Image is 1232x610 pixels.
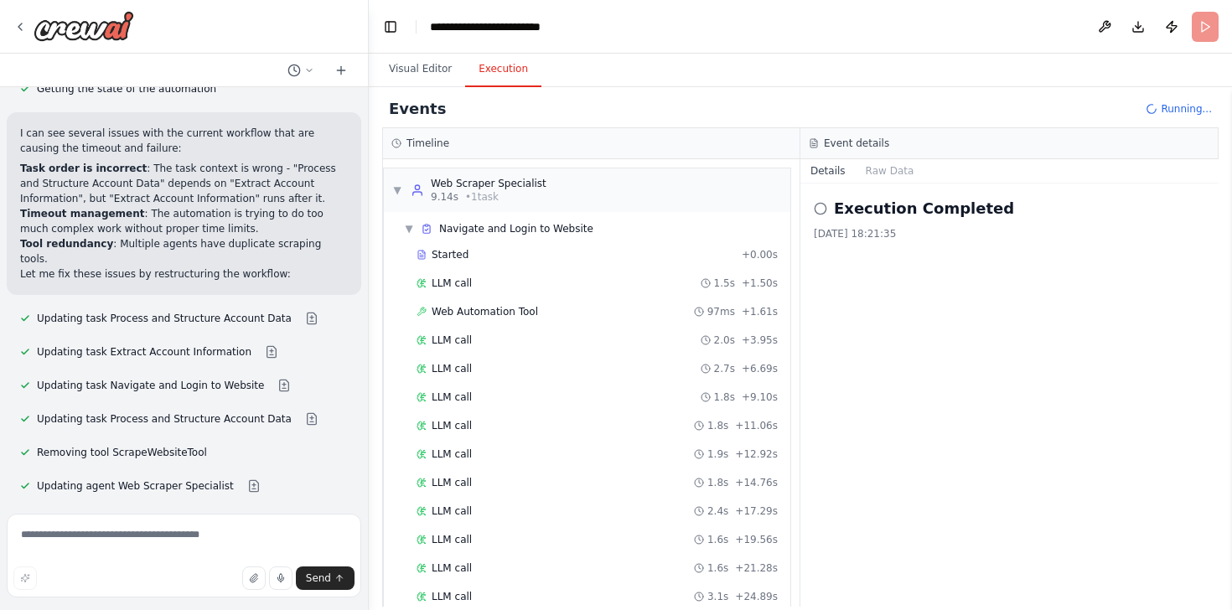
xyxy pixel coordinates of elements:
[406,137,449,150] h3: Timeline
[431,177,546,190] div: Web Scraper Specialist
[735,419,778,432] span: + 11.06s
[379,15,402,39] button: Hide left sidebar
[37,479,234,493] span: Updating agent Web Scraper Specialist
[37,412,292,426] span: Updating task Process and Structure Account Data
[742,390,778,404] span: + 9.10s
[432,333,472,347] span: LLM call
[735,590,778,603] span: + 24.89s
[37,82,216,96] span: Getting the state of the automation
[392,184,402,197] span: ▼
[432,561,472,575] span: LLM call
[20,208,145,220] strong: Timeout management
[404,222,414,235] span: ▼
[707,590,728,603] span: 3.1s
[856,159,924,183] button: Raw Data
[306,571,331,585] span: Send
[34,11,134,41] img: Logo
[432,277,472,290] span: LLM call
[20,161,348,206] li: : The task context is wrong - "Process and Structure Account Data" depends on "Extract Account In...
[37,379,264,392] span: Updating task Navigate and Login to Website
[439,222,593,235] span: Navigate and Login to Website
[242,566,266,590] button: Upload files
[20,206,348,236] li: : The automation is trying to do too much complex work without proper time limits.
[389,97,446,121] h2: Events
[328,60,355,80] button: Start a new chat
[707,476,728,489] span: 1.8s
[432,305,538,318] span: Web Automation Tool
[20,126,348,156] p: I can see several issues with the current workflow that are causing the timeout and failure:
[432,533,472,546] span: LLM call
[735,561,778,575] span: + 21.28s
[37,345,251,359] span: Updating task Extract Account Information
[742,305,778,318] span: + 1.61s
[714,390,735,404] span: 1.8s
[20,266,348,282] p: Let me fix these issues by restructuring the workflow:
[735,447,778,461] span: + 12.92s
[800,159,856,183] button: Details
[430,18,587,35] nav: breadcrumb
[735,476,778,489] span: + 14.76s
[20,163,147,174] strong: Task order is incorrect
[824,137,889,150] h3: Event details
[707,561,728,575] span: 1.6s
[432,504,472,518] span: LLM call
[465,52,541,87] button: Execution
[431,190,458,204] span: 9.14s
[735,504,778,518] span: + 17.29s
[432,390,472,404] span: LLM call
[20,238,113,250] strong: Tool redundancy
[814,227,1205,240] div: [DATE] 18:21:35
[375,52,465,87] button: Visual Editor
[432,476,472,489] span: LLM call
[714,333,735,347] span: 2.0s
[281,60,321,80] button: Switch to previous chat
[714,277,735,290] span: 1.5s
[296,566,355,590] button: Send
[707,504,728,518] span: 2.4s
[20,236,348,266] li: : Multiple agents have duplicate scraping tools.
[465,190,499,204] span: • 1 task
[742,362,778,375] span: + 6.69s
[37,446,207,459] span: Removing tool ScrapeWebsiteTool
[707,305,735,318] span: 97ms
[714,362,735,375] span: 2.7s
[742,277,778,290] span: + 1.50s
[707,533,728,546] span: 1.6s
[432,447,472,461] span: LLM call
[742,248,778,261] span: + 0.00s
[1161,102,1212,116] span: Running...
[707,447,728,461] span: 1.9s
[432,590,472,603] span: LLM call
[269,566,292,590] button: Click to speak your automation idea
[735,533,778,546] span: + 19.56s
[13,566,37,590] button: Improve this prompt
[432,419,472,432] span: LLM call
[742,333,778,347] span: + 3.95s
[37,312,292,325] span: Updating task Process and Structure Account Data
[432,248,468,261] span: Started
[707,419,728,432] span: 1.8s
[432,362,472,375] span: LLM call
[834,197,1014,220] h2: Execution Completed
